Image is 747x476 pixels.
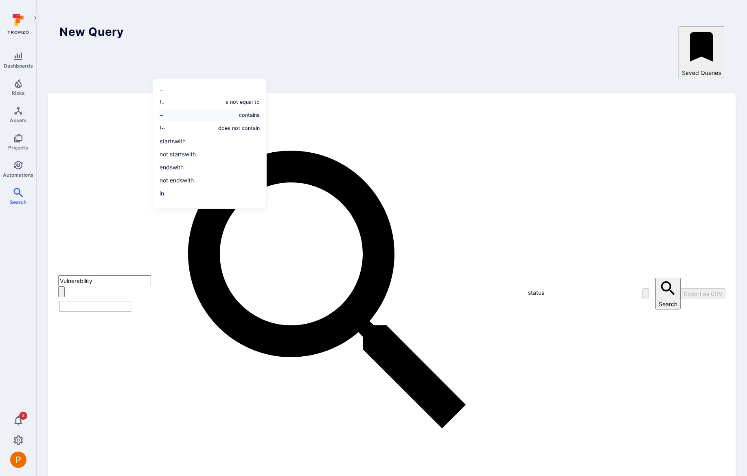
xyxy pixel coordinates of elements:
[58,275,151,286] input: Select basic entity
[679,26,724,78] button: Saved Queries
[158,83,261,95] li: =
[33,15,38,22] i: Expand navigation menu
[59,26,123,64] h1: New Query
[10,452,26,468] div: Peter Baker
[4,63,33,69] span: Dashboards
[158,149,261,160] li: not startswith
[10,117,27,123] span: Assets
[19,412,27,420] span: 2
[158,110,261,121] li: ~
[10,452,26,468] img: ACg8ocICMCW9Gtmm-eRbQDunRucU07-w0qv-2qX63v-oG-s=s96-c
[158,97,261,108] li: !=
[158,136,261,147] li: startswith
[31,13,40,23] button: Expand navigation menu
[8,145,28,151] span: Projects
[158,201,261,212] li: not in
[239,110,260,120] i: contains
[218,123,260,133] i: does not contain
[12,90,25,96] span: Risks
[158,123,261,134] li: !~
[224,97,260,107] i: is not equal to
[3,172,33,178] span: Automations
[681,288,725,299] button: Export as CSV
[158,175,261,186] li: not endswith
[158,188,261,199] li: in
[58,286,65,297] button: Open
[10,199,26,205] span: Search
[642,288,649,299] span: Save query
[158,162,261,173] li: endswith
[655,278,681,309] button: ig-search
[527,287,592,298] textarea: Intelligence Graph search area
